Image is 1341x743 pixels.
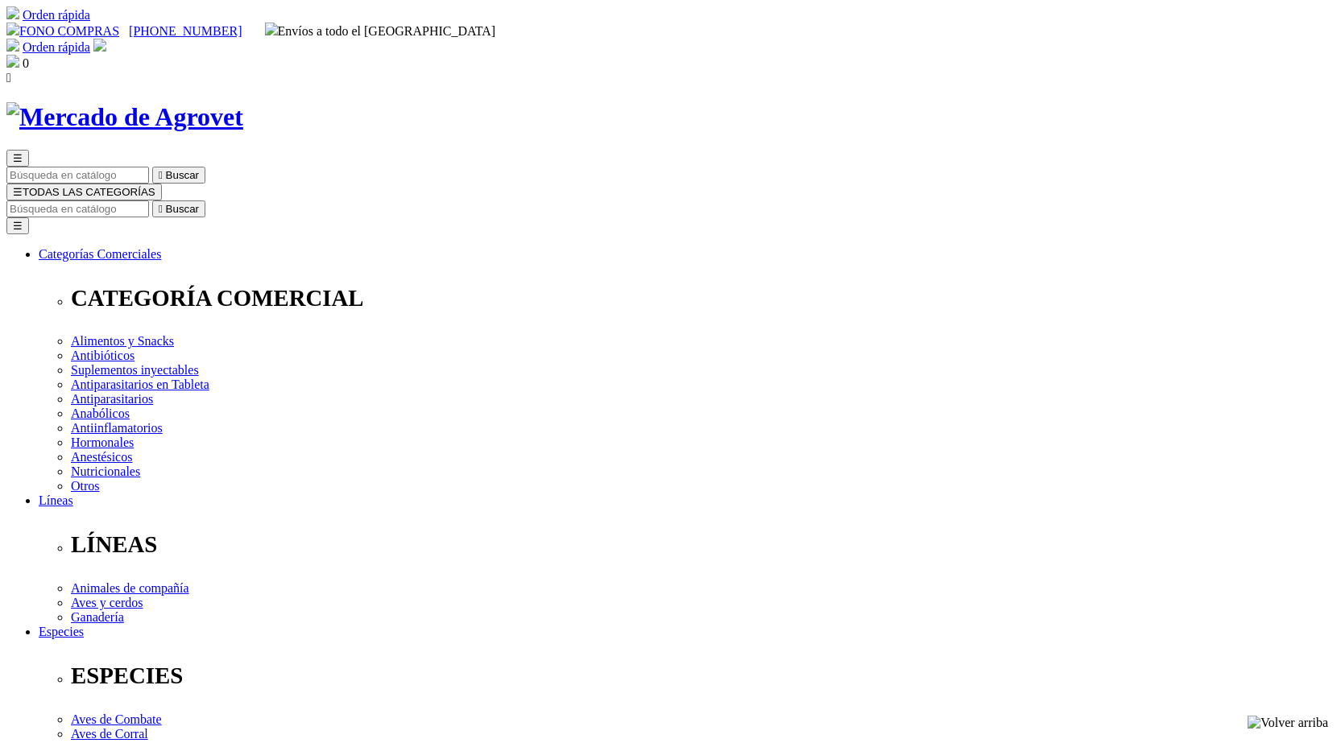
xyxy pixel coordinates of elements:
a: Animales de compañía [71,581,189,595]
a: Orden rápida [23,8,90,22]
a: Aves y cerdos [71,596,143,609]
img: user.svg [93,39,106,52]
p: ESPECIES [71,663,1335,689]
img: shopping-cart.svg [6,39,19,52]
a: Orden rápida [23,40,90,54]
a: Nutricionales [71,464,140,478]
p: CATEGORÍA COMERCIAL [71,285,1335,312]
input: Buscar [6,167,149,184]
span: Buscar [166,169,199,181]
span: ☰ [13,152,23,164]
img: Mercado de Agrovet [6,102,243,132]
button: ☰ [6,150,29,167]
img: phone.svg [6,23,19,35]
a: Suplementos inyectables [71,363,199,377]
a: Antiinflamatorios [71,421,163,435]
a: Líneas [39,493,73,507]
i:  [159,169,163,181]
span: Buscar [166,203,199,215]
a: Anabólicos [71,407,130,420]
button: ☰TODAS LAS CATEGORÍAS [6,184,162,200]
button:  Buscar [152,167,205,184]
font: 0 [23,56,29,70]
button: ☰ [6,217,29,234]
a: Ganadería [71,610,124,624]
a: Antibióticos [71,349,135,362]
font: Envíos a todo el [GEOGRAPHIC_DATA] [278,24,496,38]
img: shopping-bag.svg [6,55,19,68]
a: Otros [71,479,100,493]
a: Alimentos y Snacks [71,334,174,348]
input: Buscar [6,200,149,217]
a: Anestésicos [71,450,132,464]
font: TODAS LAS CATEGORÍAS [23,186,155,198]
a: FONO COMPRAS [6,24,119,38]
a: Aves de Combate [71,712,162,726]
a: [PHONE_NUMBER] [129,24,242,38]
img: shopping-cart.svg [6,6,19,19]
a: Especies [39,625,84,638]
img: Volver arriba [1248,716,1328,730]
font:  [159,203,163,215]
a: Acceda a su cuenta de cliente [93,40,106,54]
a: Hormonales [71,435,134,449]
p: LÍNEAS [71,531,1335,558]
a: Antiparasitarios en Tableta [71,378,209,391]
img: delivery-truck.svg [265,23,278,35]
i:  [6,71,11,85]
a: Categorías Comerciales [39,247,161,261]
a: Antiparasitarios [71,392,153,406]
font: FONO COMPRAS [19,24,119,38]
font: ☰ [13,186,23,198]
a: Aves de Corral [71,727,148,741]
button:  Buscar [152,200,205,217]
